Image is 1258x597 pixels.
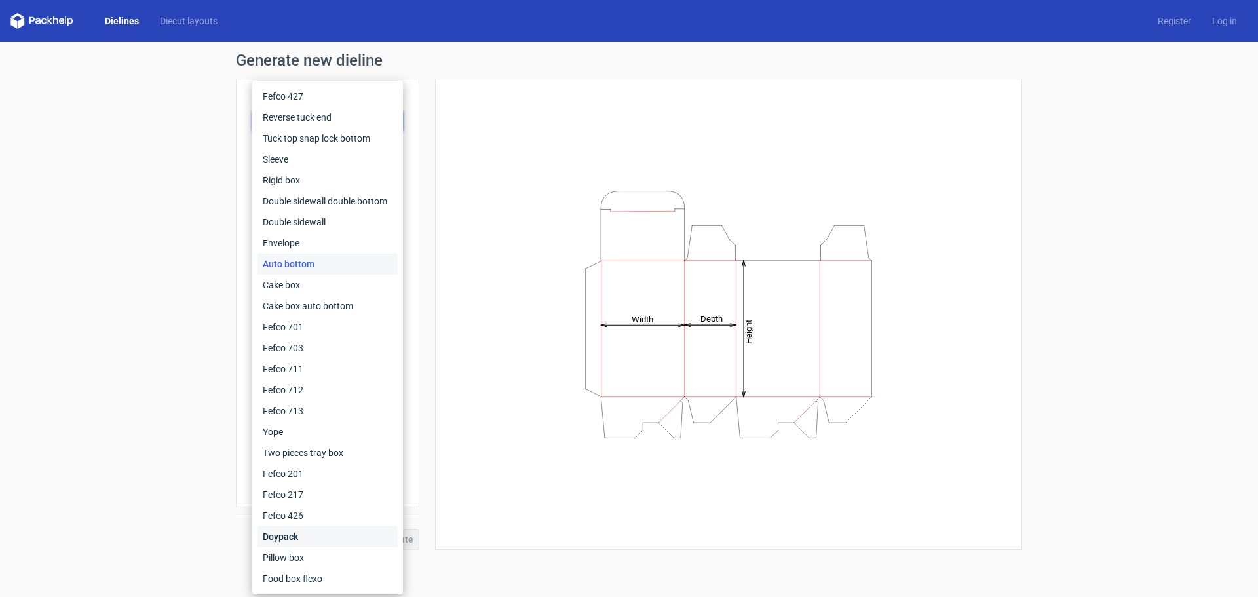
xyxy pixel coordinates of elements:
[257,170,398,191] div: Rigid box
[257,379,398,400] div: Fefco 712
[257,568,398,589] div: Food box flexo
[257,358,398,379] div: Fefco 711
[632,314,653,324] tspan: Width
[257,107,398,128] div: Reverse tuck end
[257,337,398,358] div: Fefco 703
[257,505,398,526] div: Fefco 426
[257,317,398,337] div: Fefco 701
[1147,14,1202,28] a: Register
[257,86,398,107] div: Fefco 427
[257,421,398,442] div: Yope
[257,463,398,484] div: Fefco 201
[257,212,398,233] div: Double sidewall
[257,275,398,296] div: Cake box
[257,149,398,170] div: Sleeve
[149,14,228,28] a: Diecut layouts
[257,254,398,275] div: Auto bottom
[257,191,398,212] div: Double sidewall double bottom
[257,526,398,547] div: Doypack
[94,14,149,28] a: Dielines
[1202,14,1248,28] a: Log in
[700,314,723,324] tspan: Depth
[257,400,398,421] div: Fefco 713
[257,547,398,568] div: Pillow box
[236,52,1022,68] h1: Generate new dieline
[257,233,398,254] div: Envelope
[257,442,398,463] div: Two pieces tray box
[257,484,398,505] div: Fefco 217
[257,128,398,149] div: Tuck top snap lock bottom
[257,296,398,317] div: Cake box auto bottom
[744,319,753,343] tspan: Height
